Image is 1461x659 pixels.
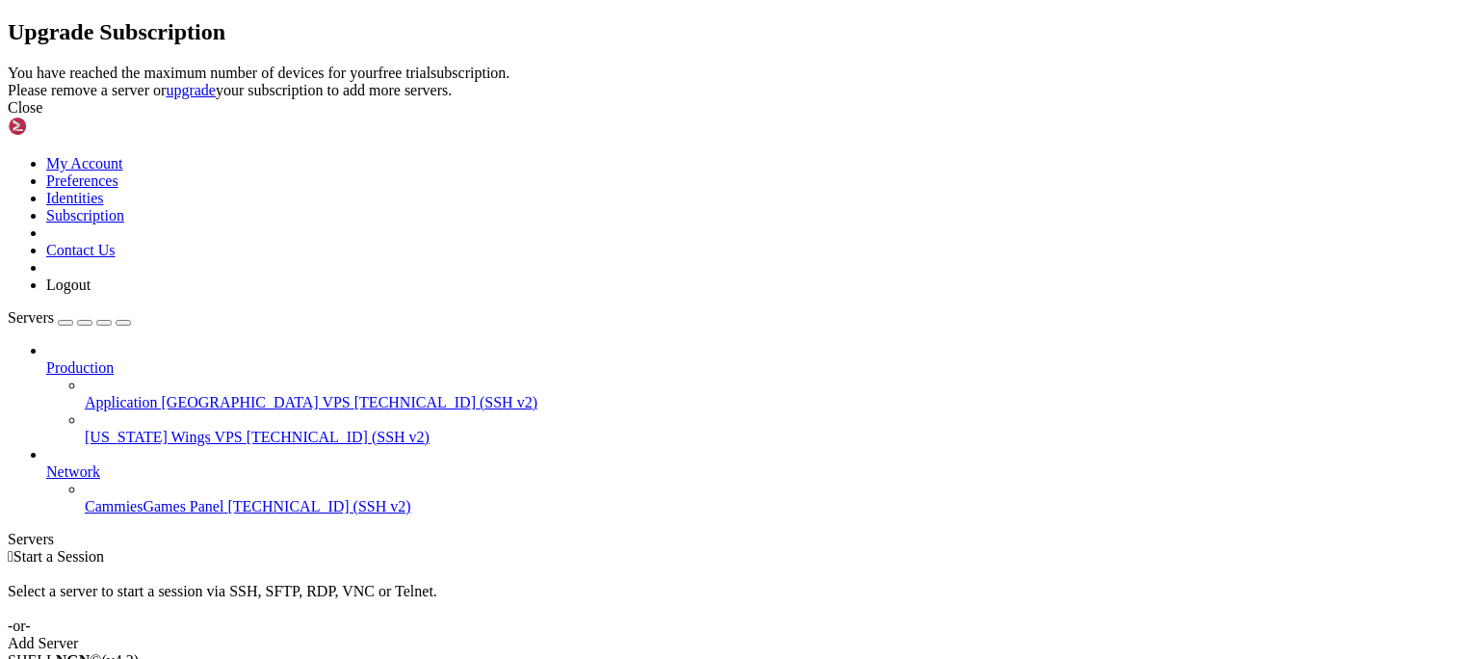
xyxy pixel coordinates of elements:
a: My Account [46,155,123,171]
a: [US_STATE] Wings VPS [TECHNICAL_ID] (SSH v2) [85,429,1453,446]
h2: Upgrade Subscription [8,19,1453,45]
a: Logout [46,277,91,293]
div: Close [8,99,1453,117]
a: CammiesGames Panel [TECHNICAL_ID] (SSH v2) [85,498,1453,515]
a: Contact Us [46,242,116,258]
span: Network [46,463,100,480]
span: Start a Session [13,548,104,565]
li: [US_STATE] Wings VPS [TECHNICAL_ID] (SSH v2) [85,411,1453,446]
span: [US_STATE] Wings VPS [85,429,243,445]
span: Servers [8,309,54,326]
a: upgrade [166,82,216,98]
div: Servers [8,531,1453,548]
a: Identities [46,190,104,206]
a: Production [46,359,1453,377]
a: Subscription [46,207,124,224]
div: Add Server [8,635,1453,652]
div: You have reached the maximum number of devices for your free trial subscription. Please remove a ... [8,65,1453,99]
span: Production [46,359,114,376]
a: Servers [8,309,131,326]
li: Production [46,342,1453,446]
span: Application [GEOGRAPHIC_DATA] VPS [85,394,351,410]
span: [TECHNICAL_ID] (SSH v2) [247,429,430,445]
a: Application [GEOGRAPHIC_DATA] VPS [TECHNICAL_ID] (SSH v2) [85,394,1453,411]
div: Select a server to start a session via SSH, SFTP, RDP, VNC or Telnet. -or- [8,566,1453,635]
li: Application [GEOGRAPHIC_DATA] VPS [TECHNICAL_ID] (SSH v2) [85,377,1453,411]
li: Network [46,446,1453,515]
a: Preferences [46,172,118,189]
img: Shellngn [8,117,118,136]
span: [TECHNICAL_ID] (SSH v2) [354,394,537,410]
a: Network [46,463,1453,481]
li: CammiesGames Panel [TECHNICAL_ID] (SSH v2) [85,481,1453,515]
span:  [8,548,13,565]
span: CammiesGames Panel [85,498,223,514]
span: [TECHNICAL_ID] (SSH v2) [227,498,410,514]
